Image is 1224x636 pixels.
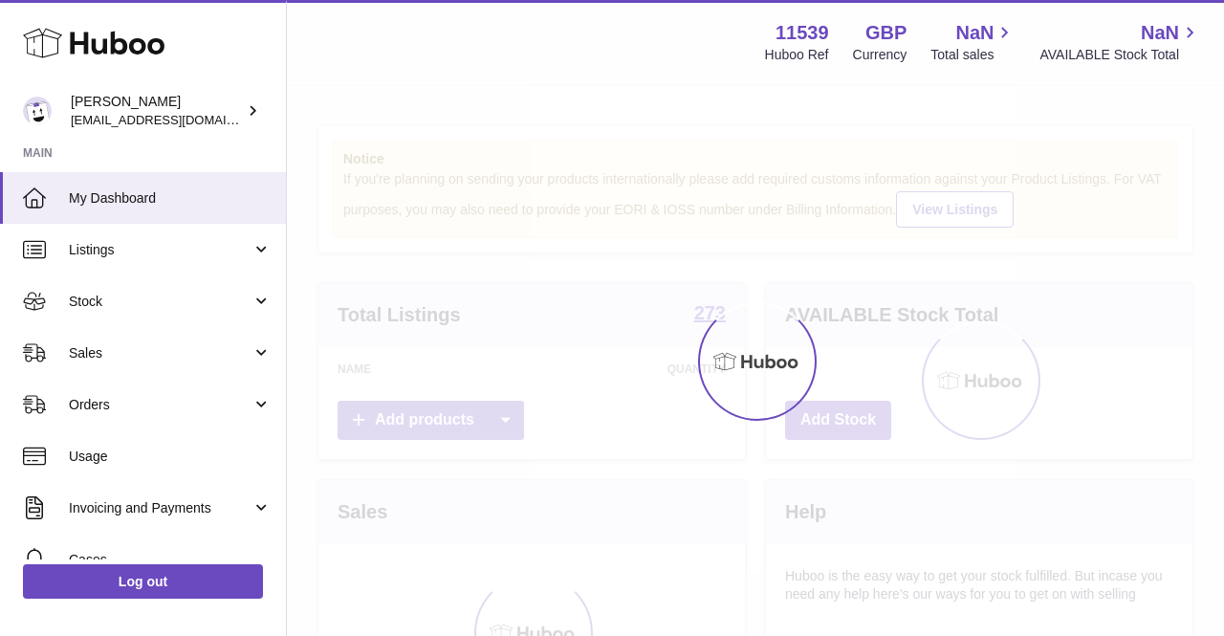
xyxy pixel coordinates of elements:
span: AVAILABLE Stock Total [1039,46,1201,64]
div: [PERSON_NAME] [71,93,243,129]
div: Huboo Ref [765,46,829,64]
span: Orders [69,396,251,414]
span: Listings [69,241,251,259]
span: Usage [69,448,272,466]
span: Invoicing and Payments [69,499,251,517]
span: NaN [1141,20,1179,46]
span: My Dashboard [69,189,272,208]
span: [EMAIL_ADDRESS][DOMAIN_NAME] [71,112,281,127]
div: Currency [853,46,907,64]
span: Cases [69,551,272,569]
span: Total sales [930,46,1016,64]
strong: GBP [865,20,907,46]
a: Log out [23,564,263,599]
span: Stock [69,293,251,311]
strong: 11539 [776,20,829,46]
img: alperaslan1535@gmail.com [23,97,52,125]
span: NaN [955,20,994,46]
span: Sales [69,344,251,362]
a: NaN AVAILABLE Stock Total [1039,20,1201,64]
a: NaN Total sales [930,20,1016,64]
